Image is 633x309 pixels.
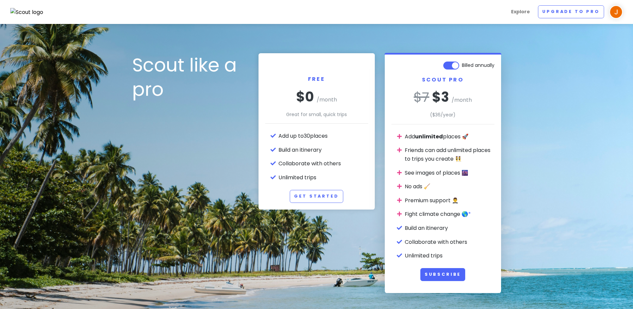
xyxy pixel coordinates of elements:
[405,169,494,177] li: See images of places 🌆
[278,173,368,182] li: Unlimited trips
[10,8,44,17] img: Scout logo
[405,182,494,191] li: No ads 🧹
[391,77,494,89] h2: Scout Pro
[317,96,337,103] span: /month
[296,87,314,106] span: $0
[432,88,449,106] span: $ 3
[405,196,494,205] li: Premium support 🤵‍♂️
[508,5,533,18] a: Explore
[265,111,368,118] p: Great for small, quick trips
[420,268,466,281] button: Subscribe
[265,60,368,88] h2: Free
[405,224,494,232] li: Build an itinerary
[290,190,343,203] a: Get Started
[278,146,368,154] li: Build an itinerary
[132,53,249,102] h1: Scout like a pro
[278,132,368,140] li: Add up to 30 places
[415,133,443,140] strong: unlimited
[405,210,494,219] li: Fight climate change
[452,96,472,104] span: /month
[609,5,623,19] img: User profile
[462,62,494,69] span: Billed annually
[405,251,494,260] li: Unlimited trips
[278,159,368,168] li: Collaborate with others
[538,5,604,18] a: Upgrade to Pro
[405,146,494,163] li: Friends can add unlimited places to trips you create 👯
[405,132,494,141] li: Add places 🚀
[391,111,494,118] p: ($ 36 /year)
[414,88,429,106] del: $ 7
[405,238,494,246] li: Collaborate with others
